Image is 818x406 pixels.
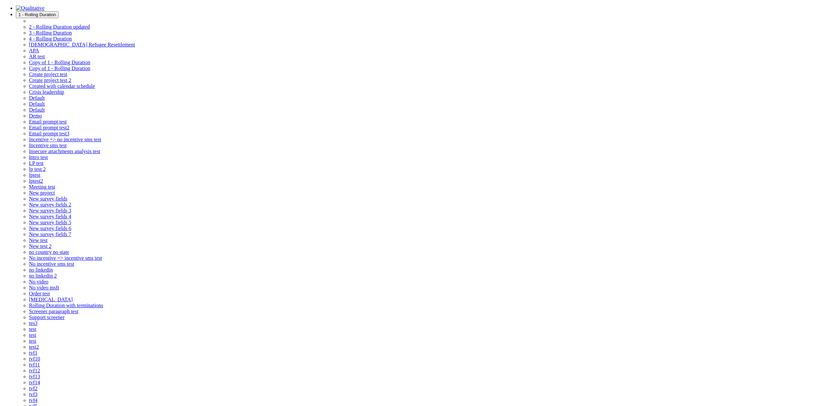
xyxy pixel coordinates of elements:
a: Screener paragraph test [29,309,78,314]
a: tvf2 [29,386,38,391]
a: [MEDICAL_DATA] [29,297,73,302]
span: Copy of 1 - Rolling Duration [29,66,90,71]
a: Default [29,95,45,101]
a: APA [29,48,39,53]
span: tvf3 [29,392,38,397]
a: New survey fields 5 [29,220,71,225]
span: tvf11 [29,362,40,367]
a: no linkedin 2 [29,273,57,279]
a: Meeting test [29,184,55,190]
a: tvf4 [29,397,38,403]
a: Insecure attachments analysis test [29,149,100,154]
a: test [29,332,36,338]
a: tvf1 [29,350,38,356]
a: tes3 [29,320,38,326]
a: Copy of 1 - Rolling Duration [29,60,90,65]
a: New survey fields [29,196,67,202]
span: Email prompt test [29,119,67,124]
span: Intro test [29,154,48,160]
a: Incentive sms test [29,143,67,148]
span: New test 2 [29,243,51,249]
iframe: Chat Widget [785,374,818,406]
span: 3 - Rolling Duration [29,30,72,36]
a: Create project test 2 [29,77,71,83]
span: lptest2 [29,178,43,184]
a: 2 - Rolling Duration updated [29,24,90,30]
a: Order test [29,291,50,296]
a: New survey fields 7 [29,231,71,237]
a: Email prompt test3 [29,131,69,136]
a: Default [29,101,45,107]
a: Create project test [29,71,67,77]
a: New survey fields 2 [29,202,71,207]
a: Email prompt test2 [29,125,69,130]
a: test [29,326,36,332]
img: Qualitative [16,5,44,11]
button: 1 - Rolling Duration [16,11,59,18]
a: AR test [29,54,45,59]
span: test [29,338,36,344]
a: test2 [29,344,39,350]
a: New survey fields 3 [29,208,71,213]
a: lp test 2 [29,166,46,172]
a: tvf10 [29,356,40,362]
span: Support screener [29,314,65,320]
span: No video [29,279,48,284]
span: 4 - Rolling Duration [29,36,72,41]
a: Created with calendar schedule [29,83,95,89]
a: No incentive => incentive sms test [29,255,102,261]
a: Incentive => no incentive sms test [29,137,101,142]
a: Default [29,107,45,113]
a: no country no state [29,249,69,255]
a: tvf14 [29,380,40,385]
span: New test [29,237,47,243]
span: lptest [29,172,40,178]
a: No video msft [29,285,59,290]
span: [DEMOGRAPHIC_DATA] Refugee Resettlement [29,42,135,47]
a: no linkedin [29,267,53,273]
a: New project [29,190,55,196]
a: Demo [29,113,42,119]
a: New survey fields 6 [29,226,71,231]
span: New survey fields 4 [29,214,71,219]
span: 1 - Rolling Duration [18,12,56,17]
a: tvf12 [29,368,40,373]
a: Crisis leadership [29,89,64,95]
a: tvf13 [29,374,40,379]
span: No incentive sms test [29,261,74,267]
